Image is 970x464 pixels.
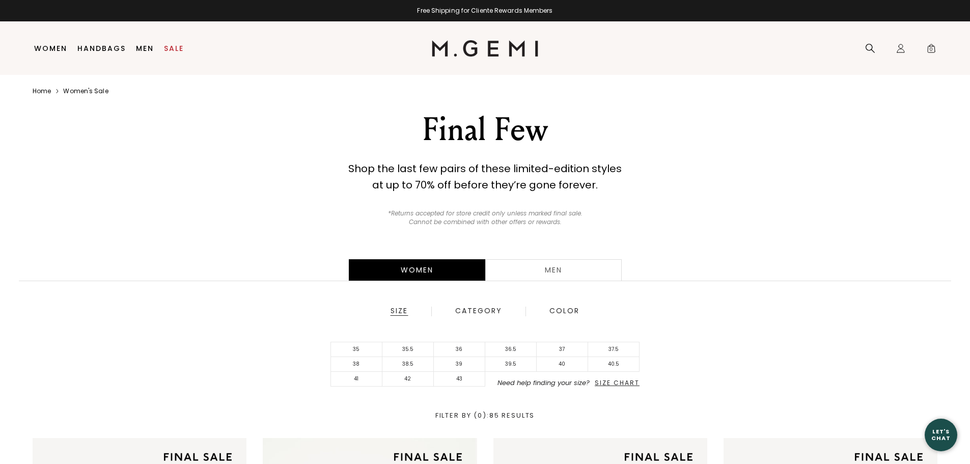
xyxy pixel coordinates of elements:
[537,342,588,357] li: 37
[331,342,382,357] li: 35
[331,372,382,387] li: 41
[485,342,537,357] li: 36.5
[485,379,640,387] li: Need help finding your size?
[925,428,957,441] div: Let's Chat
[382,372,434,387] li: 42
[485,357,537,372] li: 39.5
[382,209,588,227] p: *Returns accepted for store credit only unless marked final sale. Cannot be combined with other o...
[382,342,434,357] li: 35.5
[432,40,538,57] img: M.Gemi
[434,372,485,387] li: 43
[434,342,485,357] li: 36
[13,412,957,419] div: Filter By (0) : 85 Results
[349,259,485,281] div: Women
[588,357,640,372] li: 40.5
[309,112,662,148] div: Final Few
[595,378,640,387] span: Size Chart
[348,161,622,192] strong: Shop the last few pairs of these limited-edition styles at up to 70% off before they’re gone fore...
[537,357,588,372] li: 40
[33,87,51,95] a: Home
[331,357,382,372] li: 38
[588,342,640,357] li: 37.5
[164,44,184,52] a: Sale
[63,87,108,95] a: Women's sale
[136,44,154,52] a: Men
[34,44,67,52] a: Women
[549,307,580,316] div: Color
[455,307,503,316] div: Category
[926,45,936,56] span: 0
[77,44,126,52] a: Handbags
[485,259,622,281] a: Men
[434,357,485,372] li: 39
[390,307,408,316] div: Size
[382,357,434,372] li: 38.5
